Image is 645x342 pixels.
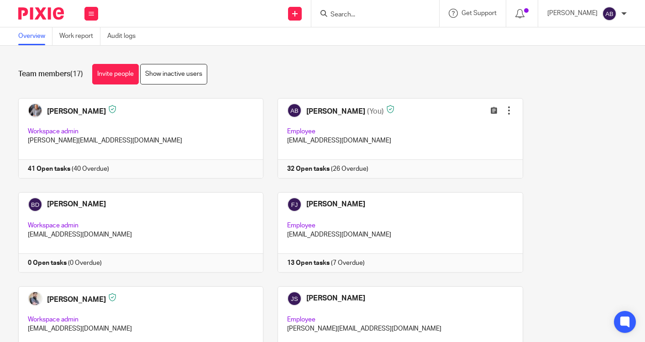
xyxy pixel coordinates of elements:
[602,6,617,21] img: svg%3E
[140,64,207,84] a: Show inactive users
[330,11,412,19] input: Search
[92,64,139,84] a: Invite people
[70,70,83,78] span: (17)
[461,10,497,16] span: Get Support
[59,27,100,45] a: Work report
[547,9,598,18] p: [PERSON_NAME]
[18,7,64,20] img: Pixie
[18,69,83,79] h1: Team members
[18,27,52,45] a: Overview
[107,27,142,45] a: Audit logs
